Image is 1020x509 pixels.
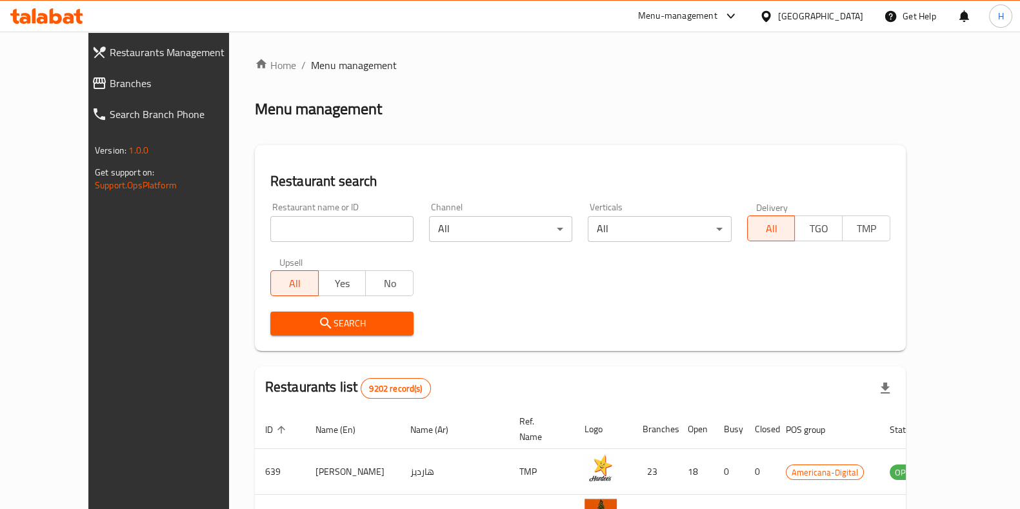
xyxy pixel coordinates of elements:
[81,68,259,99] a: Branches
[800,219,837,238] span: TGO
[270,312,414,335] button: Search
[281,315,403,332] span: Search
[361,383,430,395] span: 9202 record(s)
[778,9,863,23] div: [GEOGRAPHIC_DATA]
[255,57,906,73] nav: breadcrumb
[265,377,431,399] h2: Restaurants list
[324,274,361,293] span: Yes
[870,373,901,404] div: Export file
[848,219,885,238] span: TMP
[270,172,890,191] h2: Restaurant search
[632,410,677,449] th: Branches
[110,45,248,60] span: Restaurants Management
[585,453,617,485] img: Hardee's
[255,99,382,119] h2: Menu management
[890,464,921,480] div: OPEN
[677,410,714,449] th: Open
[756,203,788,212] label: Delivery
[110,75,248,91] span: Branches
[714,410,745,449] th: Busy
[997,9,1003,23] span: H
[677,449,714,495] td: 18
[110,106,248,122] span: Search Branch Phone
[714,449,745,495] td: 0
[361,378,430,399] div: Total records count
[128,142,148,159] span: 1.0.0
[279,257,303,266] label: Upsell
[81,99,259,130] a: Search Branch Phone
[794,215,843,241] button: TGO
[588,216,731,242] div: All
[745,410,775,449] th: Closed
[574,410,632,449] th: Logo
[95,164,154,181] span: Get support on:
[81,37,259,68] a: Restaurants Management
[745,449,775,495] td: 0
[410,422,465,437] span: Name (Ar)
[890,465,921,480] span: OPEN
[255,449,305,495] td: 639
[509,449,574,495] td: TMP
[270,216,414,242] input: Search for restaurant name or ID..
[95,177,177,194] a: Support.OpsPlatform
[311,57,397,73] span: Menu management
[255,57,296,73] a: Home
[638,8,717,24] div: Menu-management
[265,422,290,437] span: ID
[276,274,314,293] span: All
[301,57,306,73] li: /
[786,465,863,480] span: Americana-Digital
[786,422,842,437] span: POS group
[753,219,790,238] span: All
[365,270,414,296] button: No
[747,215,795,241] button: All
[270,270,319,296] button: All
[95,142,126,159] span: Version:
[890,422,932,437] span: Status
[318,270,366,296] button: Yes
[305,449,400,495] td: [PERSON_NAME]
[371,274,408,293] span: No
[842,215,890,241] button: TMP
[400,449,509,495] td: هارديز
[519,414,559,444] span: Ref. Name
[429,216,572,242] div: All
[632,449,677,495] td: 23
[315,422,372,437] span: Name (En)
